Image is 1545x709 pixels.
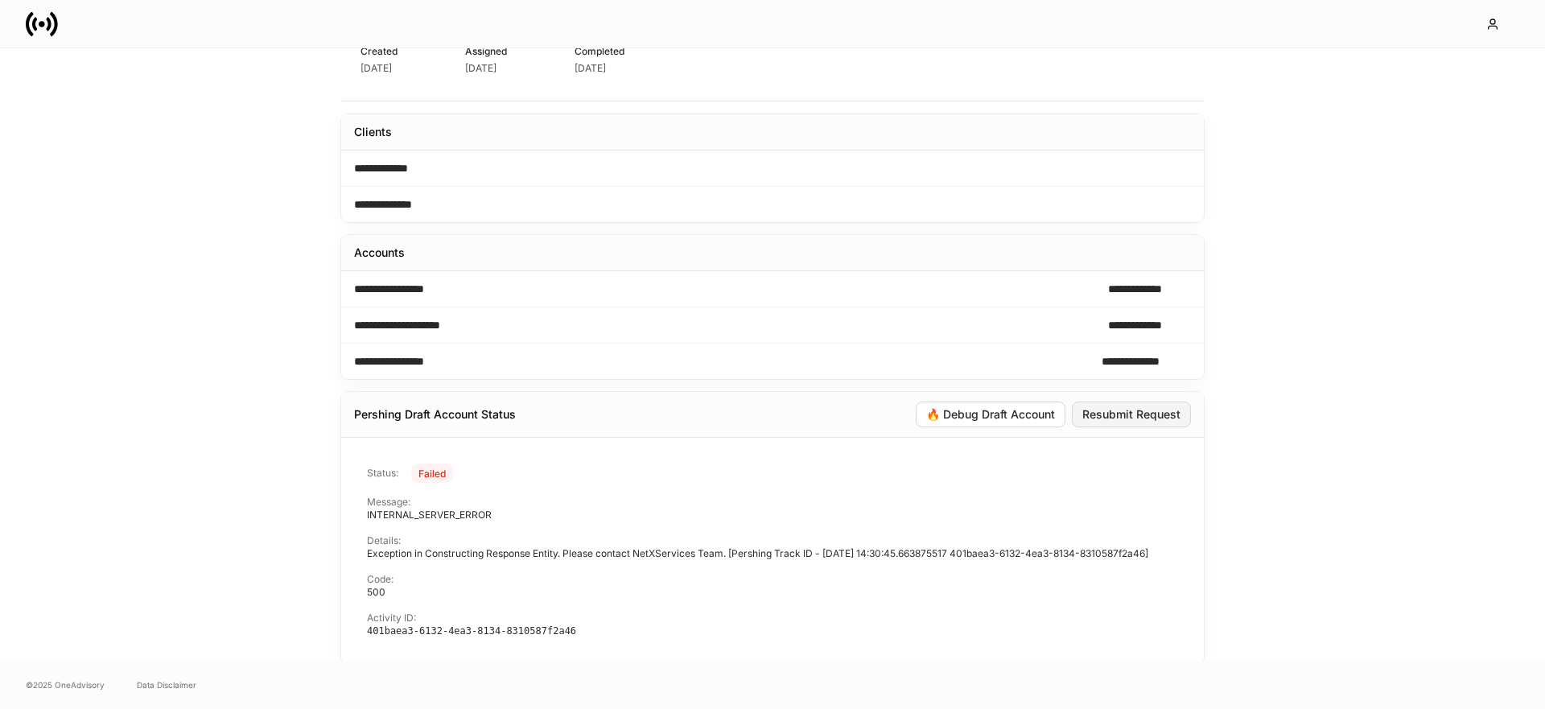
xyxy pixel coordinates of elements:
[367,534,1178,547] p: Details:
[367,612,1178,624] p: Activity ID:
[367,467,398,480] p: Status:
[1082,409,1180,420] div: Resubmit Request
[367,586,1178,599] p: 500
[1072,402,1191,427] button: Resubmit Request
[360,43,398,59] div: Created
[354,406,516,423] div: Pershing Draft Account Status
[354,245,405,261] div: Accounts
[137,678,196,691] a: Data Disclaimer
[360,62,392,75] div: [DATE]
[367,624,1178,637] p: 401baea3-6132-4ea3-8134-8310587f2a46
[418,466,446,481] div: Failed
[354,124,392,140] div: Clients
[367,496,1178,509] p: Message:
[26,678,105,691] span: © 2025 OneAdvisory
[465,62,496,75] div: [DATE]
[367,547,1178,560] p: Exception in Constructing Response Entity. Please contact NetXServices Team. [Pershing Track ID -...
[916,402,1065,427] button: 🔥 Debug Draft Account
[367,509,1178,521] p: INTERNAL_SERVER_ERROR
[465,43,507,59] div: Assigned
[575,43,624,59] div: Completed
[575,62,606,75] div: [DATE]
[926,409,1055,420] div: 🔥 Debug Draft Account
[367,573,1178,586] p: Code:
